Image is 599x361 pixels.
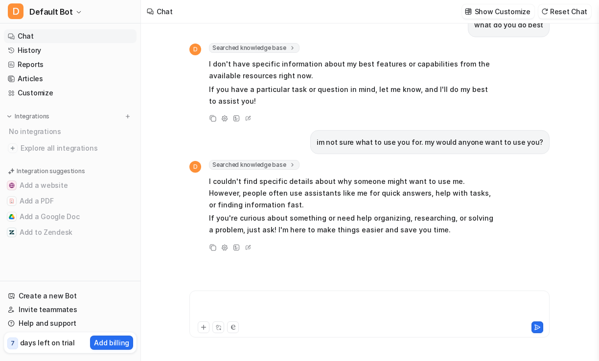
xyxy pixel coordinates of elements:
p: If you have a particular task or question in mind, let me know, and I'll do my best to assist you! [209,84,495,107]
img: explore all integrations [8,143,18,153]
a: Create a new Bot [4,289,137,303]
button: Add a websiteAdd a website [4,178,137,193]
a: Explore all integrations [4,141,137,155]
span: D [189,44,201,55]
p: Add billing [94,338,129,348]
span: D [8,3,23,19]
p: Integration suggestions [17,167,85,176]
a: Customize [4,86,137,100]
p: 7 [11,339,15,348]
p: Integrations [15,113,49,120]
p: im not sure what to use you for. my would anyone want to use you? [317,136,543,148]
a: History [4,44,137,57]
button: Add to ZendeskAdd to Zendesk [4,225,137,240]
p: Show Customize [475,6,530,17]
button: Integrations [4,112,52,121]
img: menu_add.svg [124,113,131,120]
span: D [189,161,201,173]
button: Reset Chat [538,4,591,19]
div: Chat [157,6,173,17]
img: expand menu [6,113,13,120]
div: No integrations [6,123,137,139]
p: days left on trial [20,338,75,348]
a: Invite teammates [4,303,137,316]
p: I don't have specific information about my best features or capabilities from the available resou... [209,58,495,82]
span: Searched knowledge base [209,43,299,53]
button: Add a Google DocAdd a Google Doc [4,209,137,225]
a: Reports [4,58,137,71]
img: customize [465,8,472,15]
img: Add to Zendesk [9,229,15,235]
button: Show Customize [462,4,534,19]
span: Explore all integrations [21,140,133,156]
img: reset [541,8,548,15]
span: Searched knowledge base [209,160,299,170]
p: I couldn't find specific details about why someone might want to use me. However, people often us... [209,176,495,211]
span: Default Bot [29,5,73,19]
a: Chat [4,29,137,43]
a: Help and support [4,316,137,330]
a: Articles [4,72,137,86]
img: Add a PDF [9,198,15,204]
button: Add billing [90,336,133,350]
img: Add a Google Doc [9,214,15,220]
img: Add a website [9,182,15,188]
p: If you're curious about something or need help organizing, researching, or solving a problem, jus... [209,212,495,236]
button: Add a PDFAdd a PDF [4,193,137,209]
p: what do you do best [474,19,543,31]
